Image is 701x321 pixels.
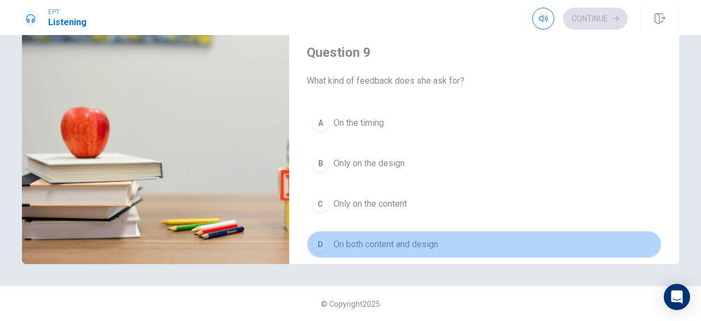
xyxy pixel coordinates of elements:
[307,74,662,87] span: What kind of feedback does she ask for?
[334,116,384,130] span: On the timing
[334,157,405,170] span: Only on the design
[307,44,662,61] h4: Question 9
[664,284,690,310] div: Open Intercom Messenger
[48,16,87,29] h1: Listening
[334,238,438,251] span: On both content and design
[307,109,662,137] button: AOn the timing
[334,197,407,211] span: Only on the content
[321,300,380,308] span: © Copyright 2025
[312,114,329,132] div: A
[312,155,329,172] div: B
[312,195,329,213] div: C
[48,8,87,16] span: EPT
[312,236,329,253] div: D
[307,190,662,218] button: COnly on the content
[307,150,662,177] button: BOnly on the design
[307,231,662,258] button: DOn both content and design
